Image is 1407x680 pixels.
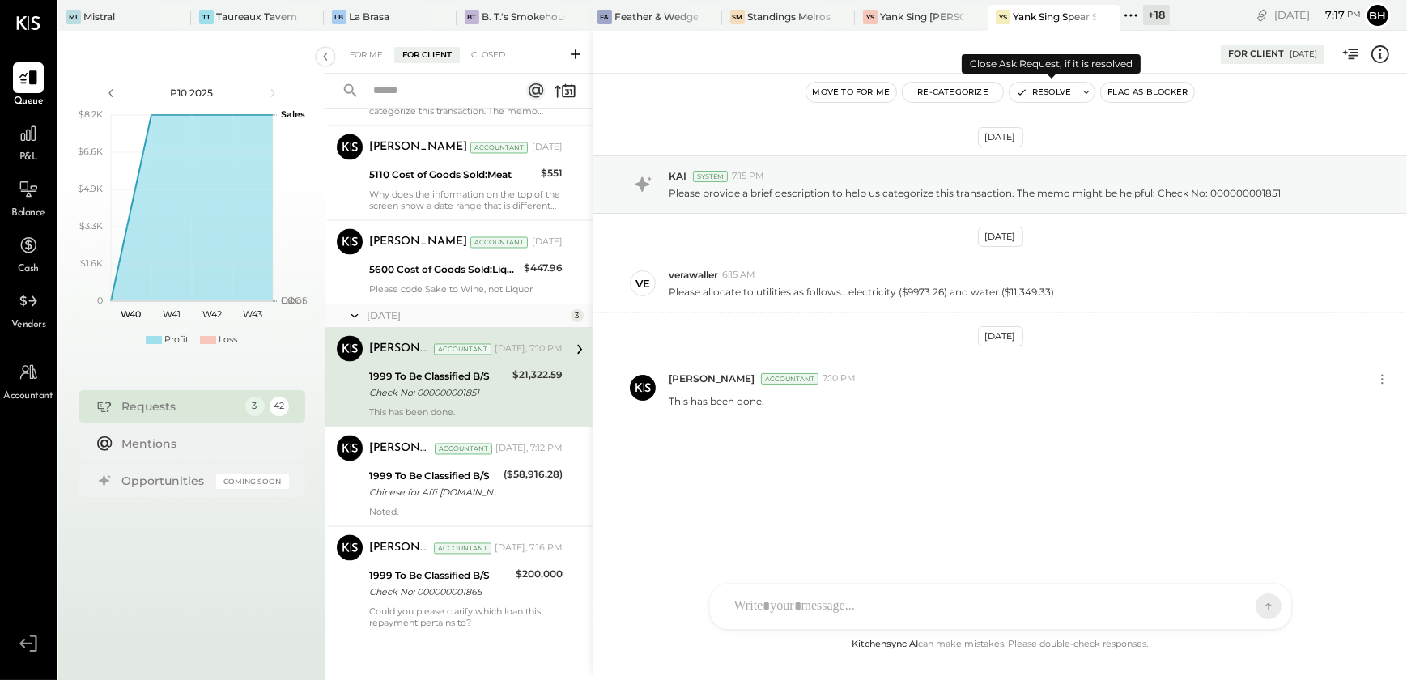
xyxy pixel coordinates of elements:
[495,443,563,456] div: [DATE], 7:12 PM
[83,10,115,23] div: Mistral
[216,474,289,489] div: Coming Soon
[245,397,265,416] div: 3
[532,236,563,249] div: [DATE]
[342,47,391,63] div: For Me
[66,10,81,24] div: Mi
[978,127,1023,147] div: [DATE]
[367,308,567,322] div: [DATE]
[823,372,856,385] span: 7:10 PM
[465,10,479,24] div: BT
[369,507,563,518] div: Noted.
[1,118,56,165] a: P&L
[1290,49,1317,60] div: [DATE]
[806,83,897,102] button: Move to for me
[281,295,305,306] text: Labor
[470,142,528,154] div: Accountant
[732,170,764,183] span: 7:15 PM
[394,47,460,63] div: For Client
[369,369,508,385] div: 1999 To Be Classified B/S
[11,318,46,333] span: Vendors
[669,186,1281,200] p: Please provide a brief description to help us categorize this transaction. The memo might be help...
[1,62,56,109] a: Queue
[216,10,297,23] div: Taureaux Tavern
[1,230,56,277] a: Cash
[369,568,511,584] div: 1999 To Be Classified B/S
[369,407,563,419] div: This has been done.
[369,485,499,501] div: Chinese for Affi [DOMAIN_NAME] REF # 025189007872892 Chinese for [DOMAIN_NAME] CCD015RLOCHBQK8S9N...
[270,397,289,416] div: 42
[80,257,103,269] text: $1.6K
[369,606,563,629] div: Could you please clarify which loan this repayment pertains to?
[880,10,963,23] div: Yank Sing [PERSON_NAME][GEOGRAPHIC_DATA]
[978,227,1023,247] div: [DATE]
[693,171,728,182] div: System
[524,261,563,277] div: $447.96
[532,142,563,155] div: [DATE]
[1143,5,1170,25] div: + 18
[123,86,261,100] div: P10 2025
[163,308,181,320] text: W41
[747,10,831,23] div: Standings Melrose
[541,166,563,182] div: $551
[79,220,103,232] text: $3.3K
[434,344,491,355] div: Accountant
[470,237,528,249] div: Accountant
[669,268,718,282] span: verawaller
[1,174,56,221] a: Balance
[4,389,53,404] span: Accountant
[495,542,563,555] div: [DATE], 7:16 PM
[78,183,103,194] text: $4.9K
[97,295,103,306] text: 0
[349,10,389,23] div: La Brasa
[1274,7,1361,23] div: [DATE]
[243,308,262,320] text: W43
[369,168,536,184] div: 5110 Cost of Goods Sold:Meat
[597,10,612,24] div: F&
[730,10,745,24] div: SM
[11,206,45,221] span: Balance
[122,473,208,489] div: Opportunities
[369,284,563,295] div: Please code Sake to Wine, not Liquor
[669,169,686,183] span: KAI
[369,342,431,358] div: [PERSON_NAME]
[1010,83,1078,102] button: Resolve
[504,467,563,483] div: ($58,916.28)
[1365,2,1391,28] button: Bh
[369,262,519,278] div: 5600 Cost of Goods Sold:Liquor
[495,343,563,356] div: [DATE], 7:10 PM
[669,285,1054,299] p: Please allocate to utilities as follows...electricity ($9973.26) and water ($11,349.33)
[369,541,431,557] div: [PERSON_NAME]
[722,269,755,282] span: 6:15 AM
[332,10,346,24] div: LB
[1254,6,1270,23] div: copy link
[435,444,492,455] div: Accountant
[996,10,1010,24] div: YS
[614,10,698,23] div: Feather & Wedge
[635,276,650,291] div: ve
[516,567,563,583] div: $200,000
[369,584,511,601] div: Check No: 000000001865
[1228,48,1284,61] div: For Client
[369,441,431,457] div: [PERSON_NAME]
[369,235,467,251] div: [PERSON_NAME]
[463,47,513,63] div: Closed
[669,394,764,408] p: This has been done.
[1,357,56,404] a: Accountant
[962,54,1141,74] div: Close Ask Request, if it is resolved
[669,372,755,385] span: [PERSON_NAME]
[79,108,103,120] text: $8.2K
[164,334,189,346] div: Profit
[369,385,508,402] div: Check No: 000000001851
[78,146,103,157] text: $6.6K
[1,286,56,333] a: Vendors
[281,108,305,120] text: Sales
[482,10,565,23] div: B. T.'s Smokehouse
[14,95,44,109] span: Queue
[978,326,1023,346] div: [DATE]
[18,262,39,277] span: Cash
[122,398,237,414] div: Requests
[434,543,491,555] div: Accountant
[122,436,281,452] div: Mentions
[369,140,467,156] div: [PERSON_NAME]
[903,83,1003,102] button: Re-Categorize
